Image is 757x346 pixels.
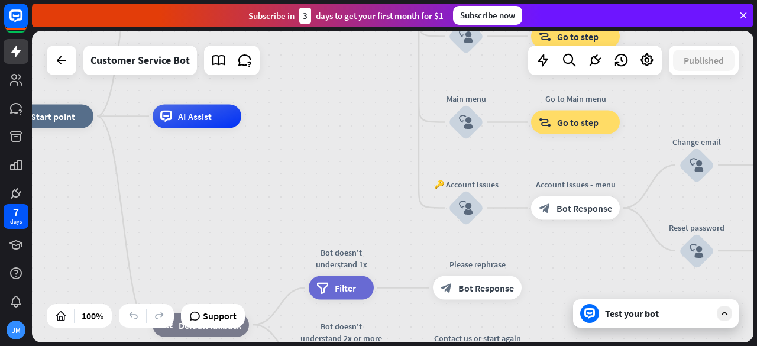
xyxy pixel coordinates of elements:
[78,306,107,325] div: 100%
[673,50,735,71] button: Published
[90,46,190,75] div: Customer Service Bot
[160,319,173,331] i: block_fallback
[690,244,704,258] i: block_user_input
[661,135,732,147] div: Change email
[424,258,530,270] div: Please rephrase
[458,282,514,294] span: Bot Response
[179,319,241,331] span: Default fallback
[31,111,75,122] span: Start point
[300,321,383,344] div: Bot doesn't understand 2x or more
[248,8,444,24] div: Subscribe in days to get your first month for $1
[539,202,551,214] i: block_bot_response
[605,308,711,319] div: Test your bot
[431,179,502,190] div: 🔑 Account issues
[441,282,452,294] i: block_bot_response
[459,115,473,130] i: block_user_input
[459,30,473,44] i: block_user_input
[299,8,311,24] div: 3
[4,204,28,229] a: 7 days
[10,218,22,226] div: days
[316,282,329,294] i: filter
[453,6,522,25] div: Subscribe now
[557,31,599,43] span: Go to step
[522,179,629,190] div: Account issues - menu
[557,202,612,214] span: Bot Response
[690,158,704,172] i: block_user_input
[7,321,25,339] div: JM
[9,5,45,40] button: Open LiveChat chat widget
[203,306,237,325] span: Support
[522,93,629,105] div: Go to Main menu
[661,221,732,233] div: Reset password
[459,201,473,215] i: block_user_input
[300,247,383,270] div: Bot doesn't understand 1x
[335,282,356,294] span: Filter
[424,332,530,344] div: Contact us or start again
[539,117,551,128] i: block_goto
[539,31,551,43] i: block_goto
[557,117,599,128] span: Go to step
[431,93,502,105] div: Main menu
[13,207,19,218] div: 7
[178,111,212,122] span: AI Assist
